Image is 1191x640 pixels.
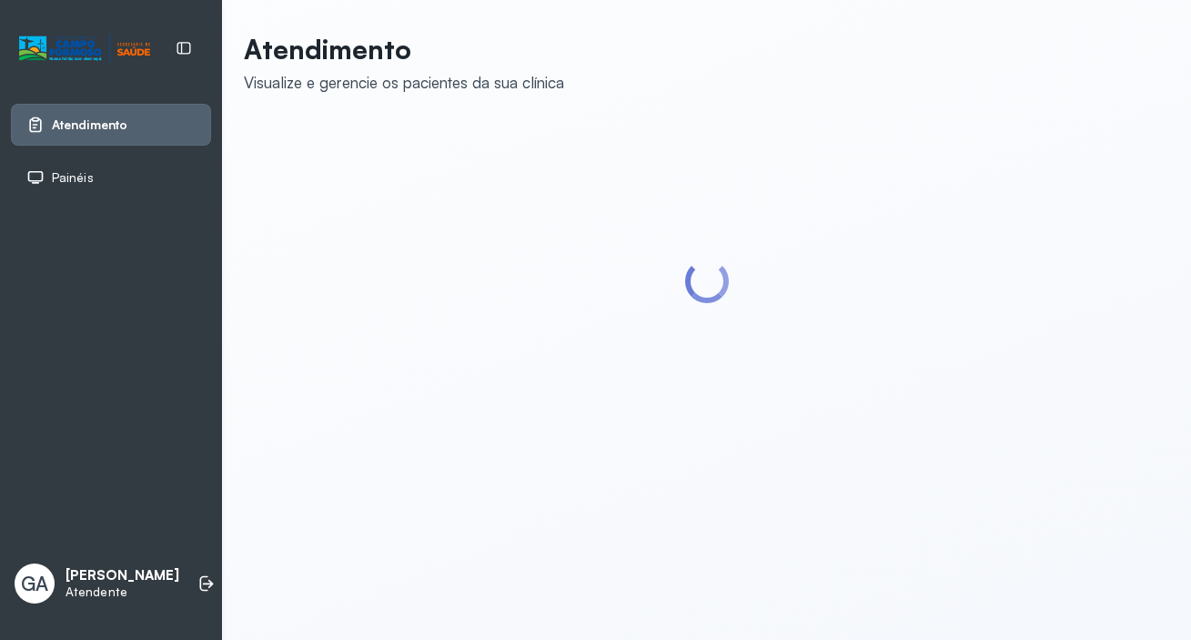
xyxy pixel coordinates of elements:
div: Visualize e gerencie os pacientes da sua clínica [244,73,564,92]
span: Painéis [52,170,94,186]
a: Atendimento [26,116,196,134]
p: Atendente [66,584,179,600]
span: GA [21,572,48,595]
span: Atendimento [52,117,127,133]
p: [PERSON_NAME] [66,567,179,584]
p: Atendimento [244,33,564,66]
img: Logotipo do estabelecimento [19,34,150,64]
